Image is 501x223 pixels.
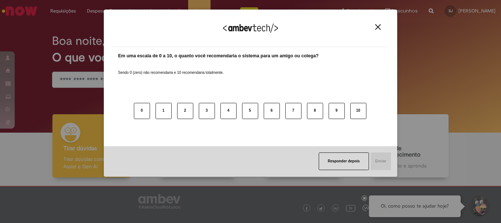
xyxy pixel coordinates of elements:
[134,103,150,119] button: 0
[118,53,319,60] label: Em uma escala de 0 a 10, o quanto você recomendaria o sistema para um amigo ou colega?
[156,103,172,119] button: 1
[329,103,345,119] button: 9
[118,61,224,75] label: Sendo 0 (zero) não recomendaria e 10 recomendaria totalmente.
[223,24,278,33] img: Logo Ambevtech
[285,103,301,119] button: 7
[199,103,215,119] button: 3
[319,152,369,170] button: Responder depois
[177,103,193,119] button: 2
[264,103,280,119] button: 6
[220,103,237,119] button: 4
[373,24,383,30] button: Close
[242,103,258,119] button: 5
[375,24,381,30] img: Close
[307,103,323,119] button: 8
[350,103,366,119] button: 10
